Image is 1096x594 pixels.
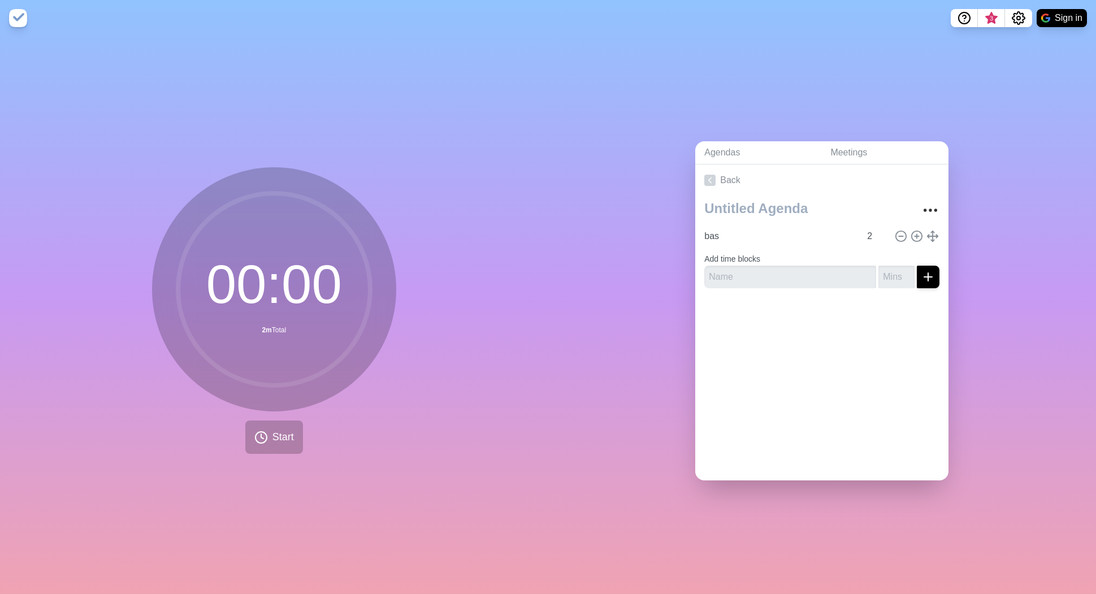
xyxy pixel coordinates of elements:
[821,141,948,164] a: Meetings
[700,225,860,248] input: Name
[1037,9,1087,27] button: Sign in
[863,225,890,248] input: Mins
[272,430,294,445] span: Start
[704,266,876,288] input: Name
[878,266,915,288] input: Mins
[951,9,978,27] button: Help
[919,199,942,222] button: More
[695,164,948,196] a: Back
[978,9,1005,27] button: What’s new
[695,141,821,164] a: Agendas
[1005,9,1032,27] button: Settings
[9,9,27,27] img: timeblocks logo
[1041,14,1050,23] img: google logo
[987,14,996,23] span: 3
[245,420,303,454] button: Start
[704,254,760,263] label: Add time blocks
